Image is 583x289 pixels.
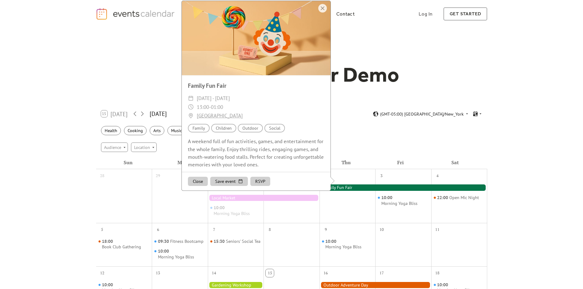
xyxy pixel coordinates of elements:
[96,8,177,20] a: home
[174,62,409,87] h1: Events Calendar Demo
[443,7,487,20] a: get started
[334,10,357,18] a: Contact
[413,7,439,20] a: Log In
[336,12,355,16] div: Contact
